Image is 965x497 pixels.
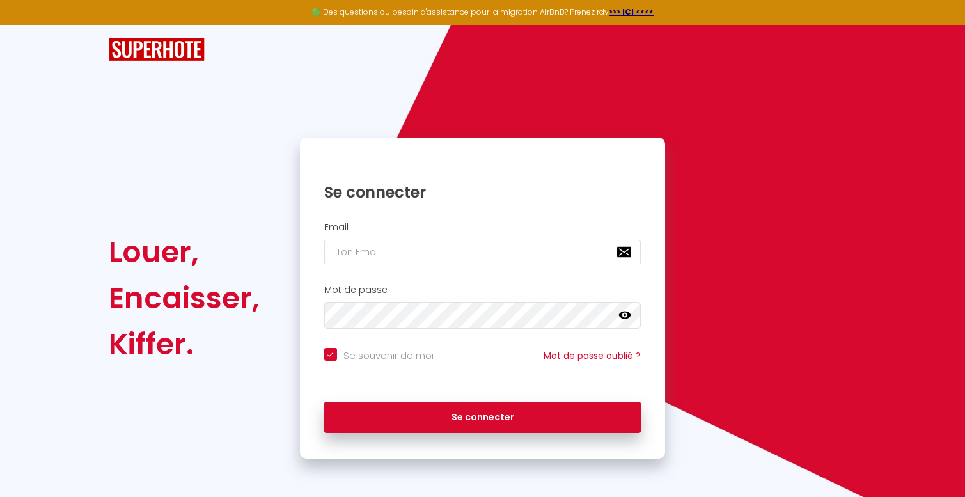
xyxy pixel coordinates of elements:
button: Se connecter [324,402,641,434]
h2: Mot de passe [324,285,641,296]
img: SuperHote logo [109,38,205,61]
a: Mot de passe oublié ? [544,349,641,362]
h1: Se connecter [324,182,641,202]
a: >>> ICI <<<< [609,6,654,17]
div: Encaisser, [109,275,260,321]
div: Louer, [109,229,260,275]
h2: Email [324,222,641,233]
div: Kiffer. [109,321,260,367]
input: Ton Email [324,239,641,265]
